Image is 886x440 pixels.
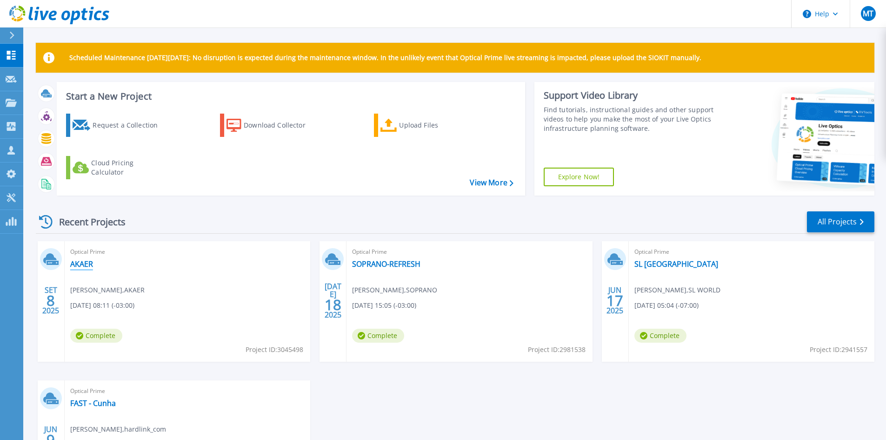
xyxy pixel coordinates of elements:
span: [PERSON_NAME] , AKAER [70,285,145,295]
span: Complete [634,329,686,343]
span: 8 [47,297,55,305]
span: 18 [325,301,341,309]
a: Cloud Pricing Calculator [66,156,170,179]
span: Complete [70,329,122,343]
a: All Projects [807,211,874,232]
div: JUN 2025 [606,284,624,318]
div: Find tutorials, instructional guides and other support videos to help you make the most of your L... [544,105,717,133]
span: Optical Prime [634,247,869,257]
div: Support Video Library [544,89,717,102]
div: Download Collector [244,116,318,135]
a: View More [470,178,513,187]
div: SET 2025 [42,284,60,318]
span: Optical Prime [352,247,586,257]
span: [PERSON_NAME] , hardlink_com [70,424,166,434]
a: Request a Collection [66,114,170,137]
div: Cloud Pricing Calculator [91,158,166,177]
div: Request a Collection [93,116,167,135]
span: Project ID: 2981538 [528,345,586,355]
h3: Start a New Project [66,91,513,102]
a: AKAER [70,259,93,269]
span: [PERSON_NAME] , SL WORLD [634,285,720,295]
a: Download Collector [220,114,324,137]
div: Recent Projects [36,210,138,233]
a: FAST - Cunha [70,399,116,408]
a: Upload Files [374,114,478,137]
a: Explore Now! [544,168,614,186]
div: [DATE] 2025 [324,284,342,318]
span: [DATE] 15:05 (-03:00) [352,300,416,311]
span: Project ID: 3045498 [246,345,303,355]
span: Optical Prime [70,247,305,257]
a: SOPRANO-REFRESH [352,259,420,269]
span: Complete [352,329,404,343]
p: Scheduled Maintenance [DATE][DATE]: No disruption is expected during the maintenance window. In t... [69,54,701,61]
span: 17 [606,297,623,305]
span: Project ID: 2941557 [810,345,867,355]
span: [PERSON_NAME] , SOPRANO [352,285,437,295]
span: [DATE] 05:04 (-07:00) [634,300,699,311]
div: Upload Files [399,116,473,135]
span: Optical Prime [70,386,305,396]
span: [DATE] 08:11 (-03:00) [70,300,134,311]
span: MT [863,10,873,17]
a: SL [GEOGRAPHIC_DATA] [634,259,718,269]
